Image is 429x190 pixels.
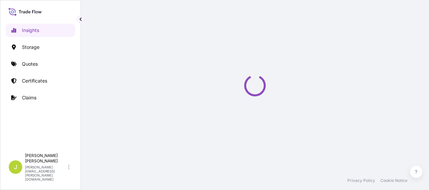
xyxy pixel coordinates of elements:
p: Insights [22,27,39,34]
p: Storage [22,44,39,51]
a: Insights [6,24,75,37]
a: Privacy Policy [347,178,375,183]
p: Quotes [22,61,38,67]
span: J [14,164,17,170]
a: Cookie Notice [380,178,407,183]
a: Storage [6,40,75,54]
p: [PERSON_NAME] [PERSON_NAME] [25,153,67,164]
a: Claims [6,91,75,104]
a: Certificates [6,74,75,88]
p: Certificates [22,77,47,84]
p: Claims [22,94,36,101]
p: [PERSON_NAME][EMAIL_ADDRESS][PERSON_NAME][DOMAIN_NAME] [25,165,67,181]
a: Quotes [6,57,75,71]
